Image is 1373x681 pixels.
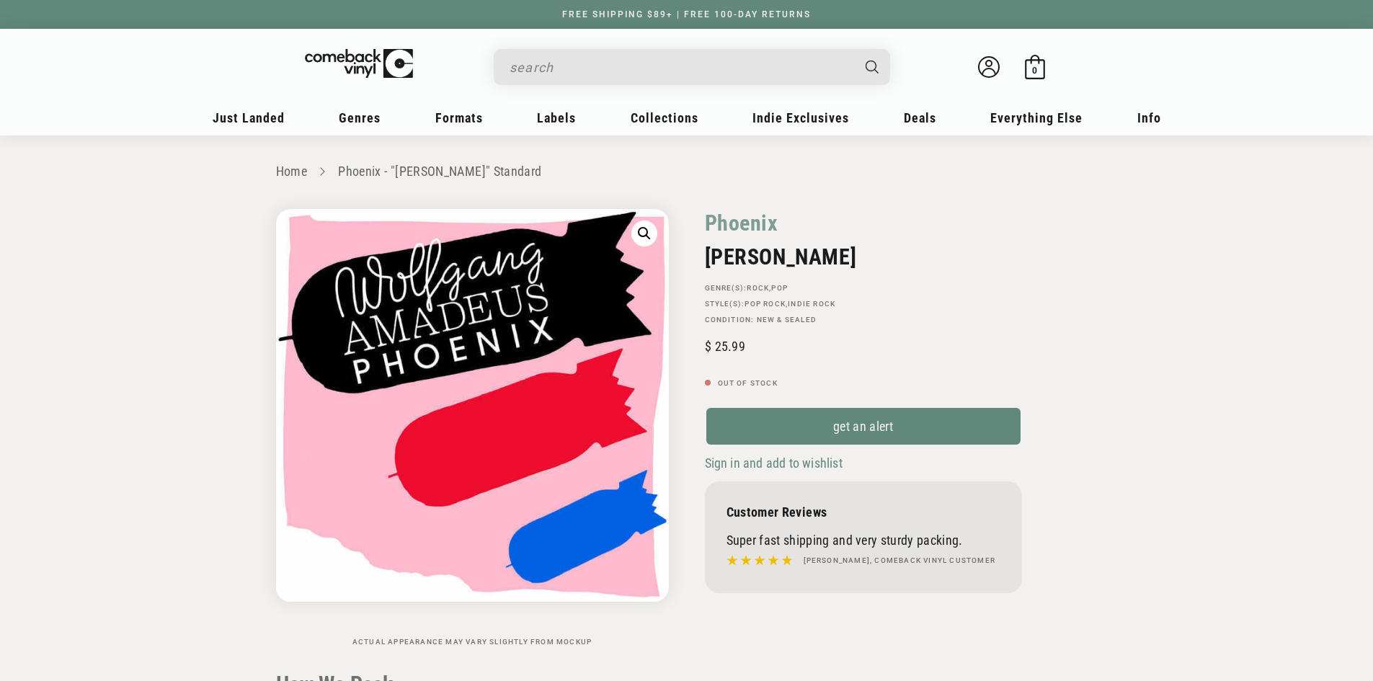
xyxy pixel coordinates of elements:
[705,339,711,354] span: $
[752,110,849,125] span: Indie Exclusives
[705,339,745,354] span: 25.99
[788,300,835,308] a: Indie Rock
[338,164,541,179] a: Phoenix - "[PERSON_NAME]" Standard
[727,504,1000,520] p: Customer Reviews
[276,164,307,179] a: Home
[494,49,890,85] div: Search
[804,555,996,566] h4: [PERSON_NAME], Comeback Vinyl customer
[727,551,793,570] img: star5.svg
[705,300,1022,308] p: STYLE(S): ,
[705,209,778,237] a: Phoenix
[631,110,698,125] span: Collections
[705,379,1022,388] p: Out of stock
[853,49,892,85] button: Search
[705,455,847,471] button: Sign in and add to wishlist
[705,455,843,471] span: Sign in and add to wishlist
[510,53,851,82] input: search
[705,316,1022,324] p: Condition: New & Sealed
[1137,110,1161,125] span: Info
[276,161,1098,182] nav: breadcrumbs
[339,110,381,125] span: Genres
[537,110,576,125] span: Labels
[213,110,285,125] span: Just Landed
[276,638,669,646] p: Actual appearance may vary slightly from mockup
[548,9,825,19] a: FREE SHIPPING $89+ | FREE 100-DAY RETURNS
[990,110,1083,125] span: Everything Else
[705,406,1022,446] a: get an alert
[747,284,769,292] a: Rock
[727,533,1000,548] p: Super fast shipping and very sturdy packing.
[745,300,786,308] a: Pop Rock
[276,209,669,646] media-gallery: Gallery Viewer
[771,284,788,292] a: Pop
[435,110,483,125] span: Formats
[1032,65,1037,76] span: 0
[705,284,1022,293] p: GENRE(S): ,
[705,244,1022,270] h2: [PERSON_NAME]
[904,110,936,125] span: Deals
